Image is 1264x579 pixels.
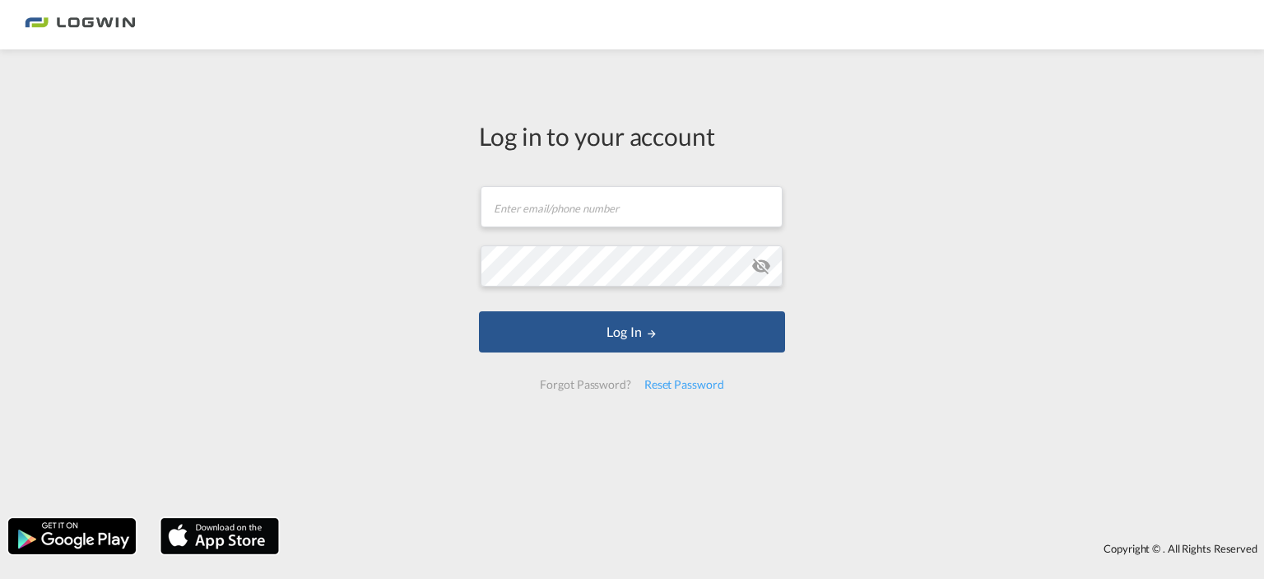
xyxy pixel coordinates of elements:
img: bc73a0e0d8c111efacd525e4c8ad7d32.png [25,7,136,44]
input: Enter email/phone number [481,186,783,227]
div: Log in to your account [479,119,785,153]
img: apple.png [159,516,281,556]
button: LOGIN [479,311,785,353]
md-icon: icon-eye-off [751,256,771,276]
div: Copyright © . All Rights Reserved [287,535,1264,563]
div: Forgot Password? [533,370,637,399]
img: google.png [7,516,137,556]
div: Reset Password [638,370,731,399]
